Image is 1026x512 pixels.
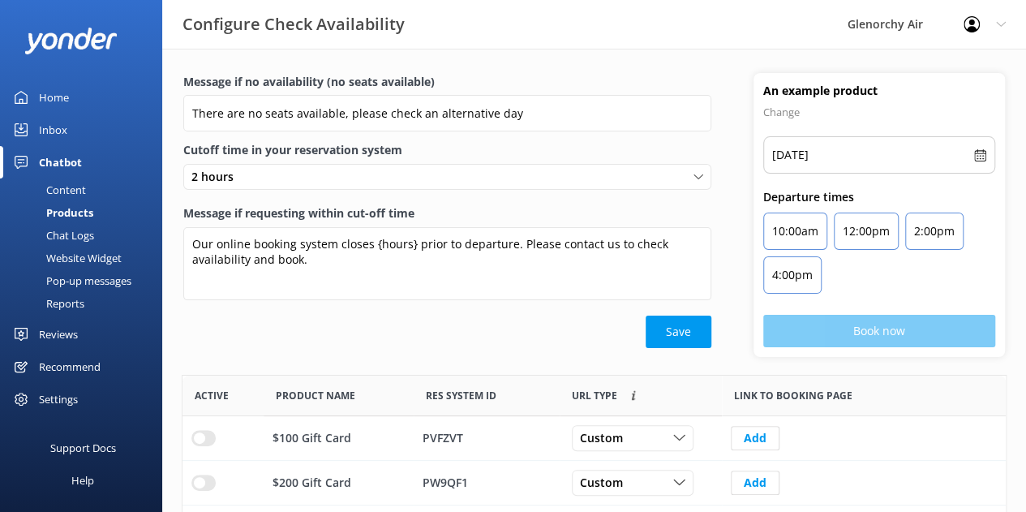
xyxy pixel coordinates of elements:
[10,179,162,201] a: Content
[276,388,355,403] span: Product Name
[191,168,243,186] span: 2 hours
[10,224,94,247] div: Chat Logs
[183,73,711,91] label: Message if no availability (no seats available)
[273,429,351,447] p: $100 Gift Card
[426,388,496,403] span: Res System ID
[423,474,551,492] div: PW9QF1
[763,102,995,122] p: Change
[731,426,779,450] button: Add
[183,227,711,300] textarea: Our online booking system closes {hours} prior to departure. Please contact us to check availabil...
[580,474,633,492] span: Custom
[182,461,1006,506] div: row
[10,269,162,292] a: Pop-up messages
[10,292,162,315] a: Reports
[39,114,67,146] div: Inbox
[772,145,809,165] p: [DATE]
[423,429,551,447] div: PVFZVT
[734,388,852,403] span: Link to booking page
[646,316,711,348] button: Save
[273,474,351,492] p: $200 Gift Card
[39,81,69,114] div: Home
[10,179,86,201] div: Content
[50,432,116,464] div: Support Docs
[39,383,78,415] div: Settings
[195,388,229,403] span: Active
[10,247,162,269] a: Website Widget
[182,11,405,37] h3: Configure Check Availability
[731,471,779,495] button: Add
[10,269,131,292] div: Pop-up messages
[183,141,711,159] label: Cutoff time in your reservation system
[71,464,94,497] div: Help
[772,222,818,241] p: 10:00am
[183,204,711,222] label: Message if requesting within cut-off time
[24,28,118,54] img: yonder-white-logo.png
[10,201,162,224] a: Products
[572,388,617,403] span: Link to booking page
[763,83,995,99] h4: An example product
[843,222,890,241] p: 12:00pm
[10,201,93,224] div: Products
[182,416,1006,461] div: row
[39,318,78,351] div: Reviews
[580,429,633,447] span: Custom
[10,292,84,315] div: Reports
[39,146,82,179] div: Chatbot
[10,224,162,247] a: Chat Logs
[183,95,711,131] input: Enter a message
[10,247,122,269] div: Website Widget
[39,351,101,383] div: Recommend
[914,222,955,241] p: 2:00pm
[763,188,995,206] p: Departure times
[772,265,813,285] p: 4:00pm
